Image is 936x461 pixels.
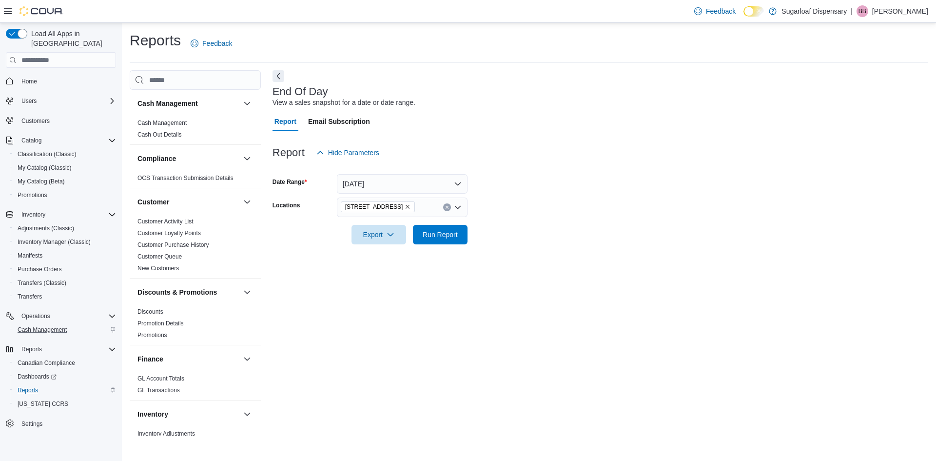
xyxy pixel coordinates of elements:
[137,375,184,382] a: GL Account Totals
[130,31,181,50] h1: Reports
[10,356,120,370] button: Canadian Compliance
[14,236,95,248] a: Inventory Manager (Classic)
[137,218,194,225] a: Customer Activity List
[18,279,66,287] span: Transfers (Classic)
[137,387,180,394] a: GL Transactions
[18,95,40,107] button: Users
[423,230,458,240] span: Run Report
[18,310,116,322] span: Operations
[10,262,120,276] button: Purchase Orders
[858,5,866,17] span: BB
[10,161,120,175] button: My Catalog (Classic)
[10,235,120,249] button: Inventory Manager (Classic)
[137,131,182,138] a: Cash Out Details
[18,359,75,367] span: Canadian Compliance
[18,150,77,158] span: Classification (Classic)
[337,174,468,194] button: [DATE]
[14,357,79,369] a: Canadian Compliance
[18,386,38,394] span: Reports
[137,430,195,438] span: Inventory Adjustments
[137,264,179,272] span: New Customers
[18,209,116,220] span: Inventory
[308,112,370,131] span: Email Subscription
[21,97,37,105] span: Users
[137,331,167,339] span: Promotions
[10,221,120,235] button: Adjustments (Classic)
[137,320,184,327] span: Promotion Details
[14,222,78,234] a: Adjustments (Classic)
[2,342,120,356] button: Reports
[2,74,120,88] button: Home
[14,398,72,410] a: [US_STATE] CCRS
[18,209,49,220] button: Inventory
[14,371,60,382] a: Dashboards
[14,250,116,261] span: Manifests
[21,117,50,125] span: Customers
[341,201,415,212] span: 336 East Chestnut St
[137,287,217,297] h3: Discounts & Promotions
[273,86,328,98] h3: End Of Day
[14,384,116,396] span: Reports
[2,208,120,221] button: Inventory
[137,287,239,297] button: Discounts & Promotions
[241,153,253,164] button: Compliance
[18,178,65,185] span: My Catalog (Beta)
[857,5,868,17] div: Brandon Bade
[18,310,54,322] button: Operations
[137,265,179,272] a: New Customers
[14,357,116,369] span: Canadian Compliance
[137,119,187,127] span: Cash Management
[743,6,764,17] input: Dark Mode
[137,230,201,237] a: Customer Loyalty Points
[130,373,261,400] div: Finance
[27,29,116,48] span: Load All Apps in [GEOGRAPHIC_DATA]
[137,197,239,207] button: Customer
[18,191,47,199] span: Promotions
[10,383,120,397] button: Reports
[18,164,72,172] span: My Catalog (Classic)
[706,6,736,16] span: Feedback
[14,189,116,201] span: Promotions
[137,99,198,108] h3: Cash Management
[137,409,239,419] button: Inventory
[872,5,928,17] p: [PERSON_NAME]
[137,241,209,249] span: Customer Purchase History
[137,354,239,364] button: Finance
[14,384,42,396] a: Reports
[18,265,62,273] span: Purchase Orders
[10,323,120,337] button: Cash Management
[2,94,120,108] button: Users
[18,418,116,430] span: Settings
[130,172,261,188] div: Compliance
[137,99,239,108] button: Cash Management
[202,39,232,48] span: Feedback
[241,353,253,365] button: Finance
[10,147,120,161] button: Classification (Classic)
[273,98,415,108] div: View a sales snapshot for a date or date range.
[21,345,42,353] span: Reports
[137,409,168,419] h3: Inventory
[21,420,42,428] span: Settings
[14,291,116,302] span: Transfers
[14,176,69,187] a: My Catalog (Beta)
[273,201,300,209] label: Locations
[18,373,57,381] span: Dashboards
[14,324,116,336] span: Cash Management
[18,135,45,146] button: Catalog
[690,1,740,21] a: Feedback
[405,204,410,210] button: Remove 336 East Chestnut St from selection in this group
[137,218,194,225] span: Customer Activity List
[241,408,253,420] button: Inventory
[14,189,51,201] a: Promotions
[14,277,70,289] a: Transfers (Classic)
[137,375,184,382] span: GL Account Totals
[10,175,120,188] button: My Catalog (Beta)
[14,222,116,234] span: Adjustments (Classic)
[137,253,182,261] span: Customer Queue
[14,236,116,248] span: Inventory Manager (Classic)
[312,143,383,162] button: Hide Parameters
[137,175,234,181] a: OCS Transaction Submission Details
[137,120,187,126] a: Cash Management
[137,320,184,327] a: Promotion Details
